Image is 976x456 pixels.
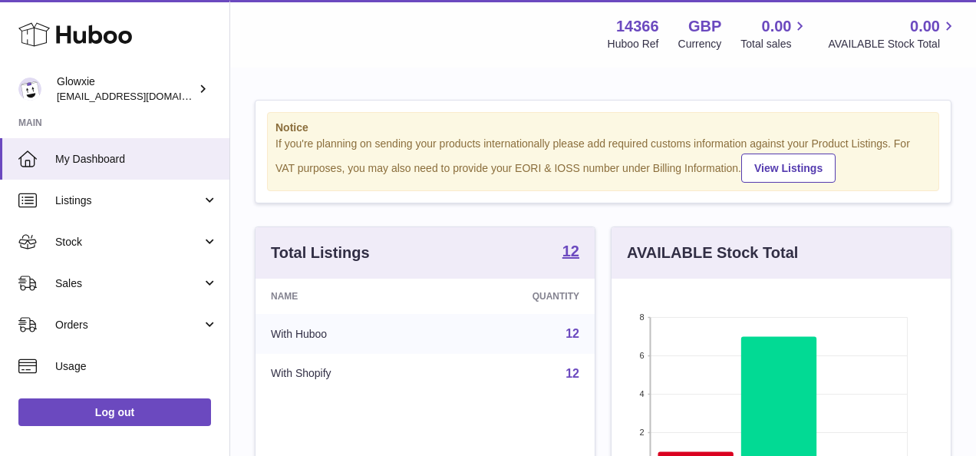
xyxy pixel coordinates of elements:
[608,37,659,51] div: Huboo Ref
[18,78,41,101] img: internalAdmin-14366@internal.huboo.com
[256,354,438,394] td: With Shopify
[55,152,218,167] span: My Dashboard
[639,351,644,360] text: 6
[688,16,721,37] strong: GBP
[627,243,798,263] h3: AVAILABLE Stock Total
[639,428,644,437] text: 2
[57,74,195,104] div: Glowxie
[18,398,211,426] a: Log out
[741,154,836,183] a: View Listings
[256,279,438,314] th: Name
[678,37,722,51] div: Currency
[639,312,644,322] text: 8
[740,16,809,51] a: 0.00 Total sales
[275,137,931,183] div: If you're planning on sending your products internationally please add required customs informati...
[55,276,202,291] span: Sales
[565,367,579,380] a: 12
[565,327,579,340] a: 12
[639,389,644,398] text: 4
[256,314,438,354] td: With Huboo
[562,243,579,259] strong: 12
[55,318,202,332] span: Orders
[740,37,809,51] span: Total sales
[828,37,958,51] span: AVAILABLE Stock Total
[57,90,226,102] span: [EMAIL_ADDRESS][DOMAIN_NAME]
[828,16,958,51] a: 0.00 AVAILABLE Stock Total
[55,235,202,249] span: Stock
[275,121,931,135] strong: Notice
[616,16,659,37] strong: 14366
[438,279,595,314] th: Quantity
[55,359,218,374] span: Usage
[271,243,370,263] h3: Total Listings
[55,193,202,208] span: Listings
[562,243,579,262] a: 12
[910,16,940,37] span: 0.00
[762,16,792,37] span: 0.00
